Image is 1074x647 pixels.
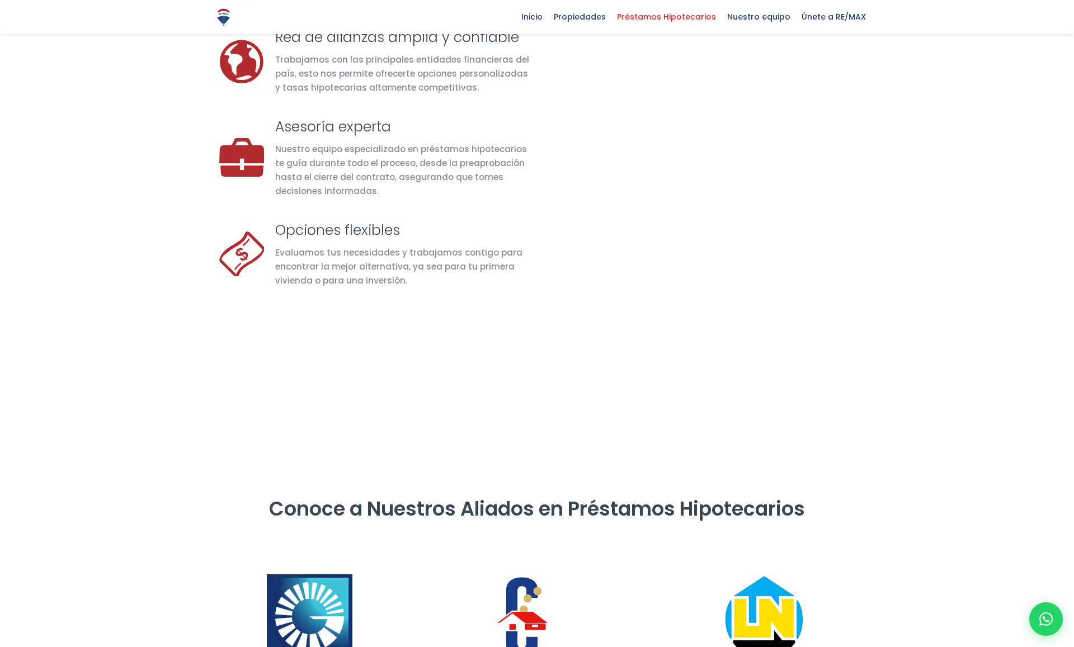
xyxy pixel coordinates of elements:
h3: Red de alianzas amplia y confiable [275,27,530,47]
h3: Opciones flexibles [275,220,530,240]
span: Propiedades [548,8,611,25]
span: Únete a RE/MAX [796,8,872,25]
div: Nuestro equipo especializado en préstamos hipotecarios te guía durante todo el proceso, desde la ... [275,142,530,198]
span: Préstamos Hipotecarios [611,8,722,25]
div: Evaluamos tus necesidades y trabajamos contigo para encontrar la mejor alternativa, ya sea para t... [275,245,530,287]
h3: Asesoría experta [275,117,530,136]
span: Inicio [516,8,548,25]
div: Trabajamos con las principales entidades financieras del país, esto nos permite ofrecerte opcione... [275,53,530,95]
h2: Conoce a Nuestros Aliados en Préstamos Hipotecarios [202,496,872,521]
span: Nuestro equipo [722,8,796,25]
img: Logo de REMAX [214,7,233,27]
